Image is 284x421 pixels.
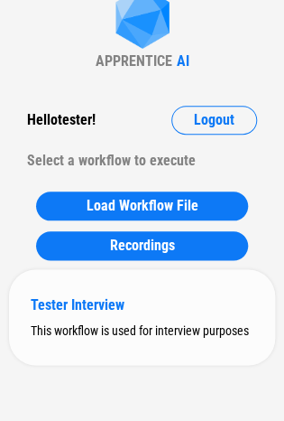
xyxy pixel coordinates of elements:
div: AI [177,52,189,70]
span: Load Workflow File [87,199,198,213]
button: Logout [171,106,257,135]
div: Tester Interview [31,296,253,313]
button: Load Workflow File [36,192,248,220]
button: Recordings [36,231,248,260]
div: This workflow is used for interview purposes [31,323,253,338]
span: Recordings [110,239,175,253]
div: APPRENTICE [96,52,172,70]
div: Select a workflow to execute [27,146,257,175]
span: Logout [194,113,234,127]
div: Hello tester ! [27,106,96,135]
